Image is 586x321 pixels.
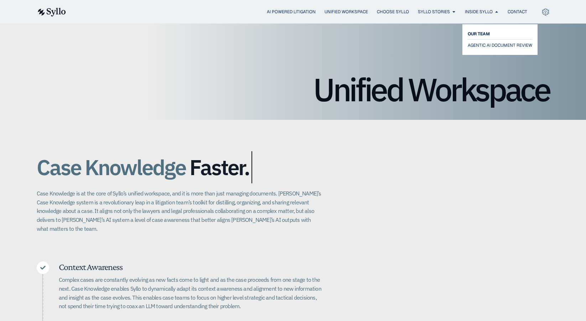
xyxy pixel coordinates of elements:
[468,41,532,50] a: AGENTIC AI DOCUMENT REVIEW
[80,9,527,15] nav: Menu
[325,9,368,15] a: Unified Workspace
[59,261,322,272] h5: Context Awareness
[468,30,532,38] a: OUR TEAM
[267,9,316,15] a: AI Powered Litigation
[37,8,66,16] img: syllo
[418,9,450,15] a: Syllo Stories
[508,9,527,15] a: Contact
[37,151,186,183] span: Case Knowledge
[377,9,409,15] a: Choose Syllo
[468,30,490,38] span: OUR TEAM
[37,189,322,233] p: Case Knowledge is at the core of Syllo’s unified workspace, and it is more than just managing doc...
[80,9,527,15] div: Menu Toggle
[465,9,493,15] a: Inside Syllo
[37,73,550,106] h1: Unified Workspace
[190,156,249,179] span: Faster.
[59,275,322,311] p: Complex cases are constantly evolving as new facts come to light and as the case proceeds from on...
